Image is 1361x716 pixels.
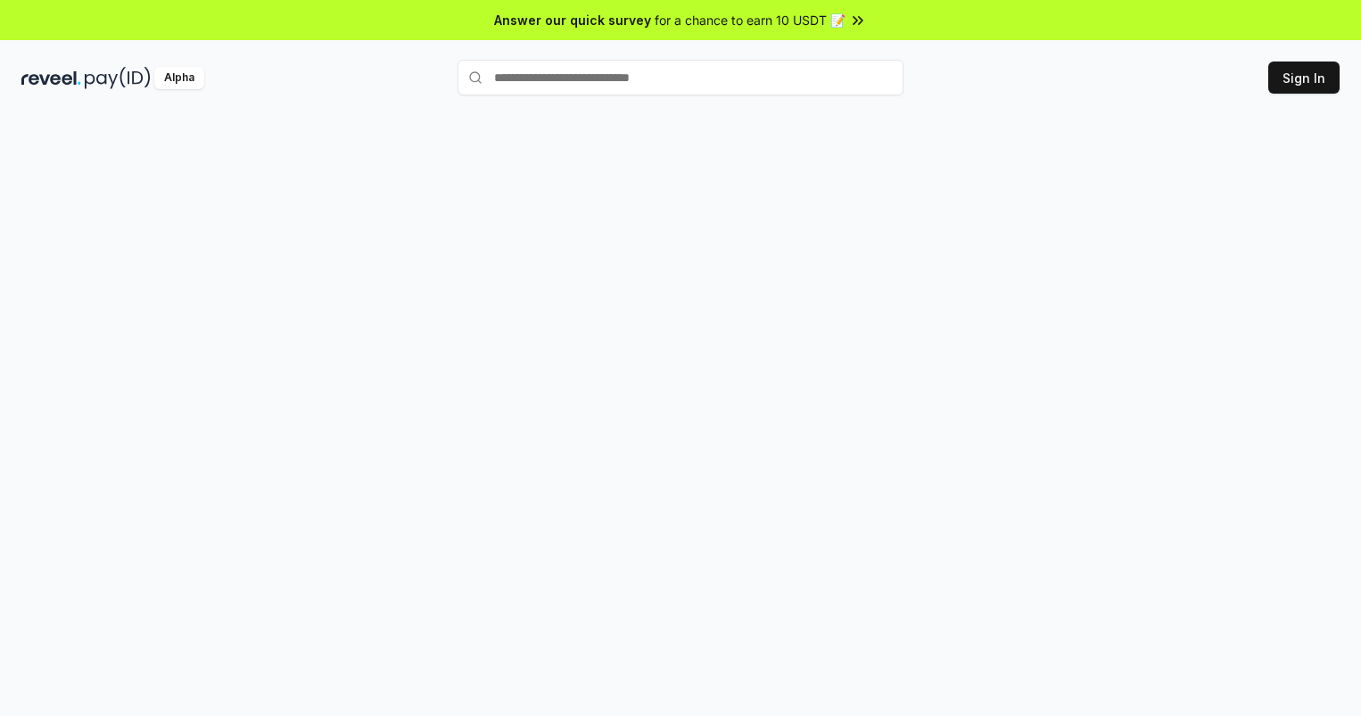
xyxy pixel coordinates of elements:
img: pay_id [85,67,151,89]
div: Alpha [154,67,204,89]
span: for a chance to earn 10 USDT 📝 [655,11,845,29]
span: Answer our quick survey [494,11,651,29]
button: Sign In [1268,62,1340,94]
img: reveel_dark [21,67,81,89]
